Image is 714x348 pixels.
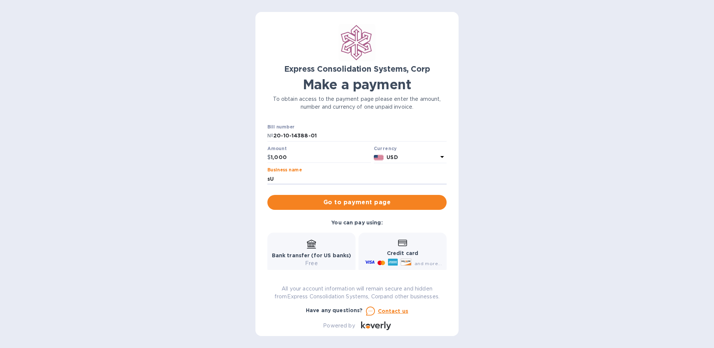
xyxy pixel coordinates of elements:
img: USD [374,155,384,160]
span: Go to payment page [273,198,441,207]
p: To obtain access to the payment page please enter the amount, number and currency of one unpaid i... [267,95,447,111]
b: Currency [374,146,397,151]
b: USD [387,154,398,160]
input: 0.00 [271,152,371,163]
h1: Make a payment [267,77,447,92]
b: Express Consolidation Systems, Corp [284,64,430,74]
p: $ [267,153,271,161]
label: Business name [267,168,302,173]
b: Credit card [387,250,418,256]
input: Enter bill number [273,130,447,142]
u: Contact us [378,308,409,314]
b: Have any questions? [306,307,363,313]
input: Enter business name [267,173,447,184]
p: All your account information will remain secure and hidden from Express Consolidation Systems, Co... [267,285,447,301]
b: Bank transfer (for US banks) [272,252,351,258]
p: Free [272,260,351,267]
p: Powered by [323,322,355,330]
button: Go to payment page [267,195,447,210]
b: You can pay using: [331,220,382,226]
span: and more... [415,261,442,266]
label: Amount [267,146,286,151]
label: Bill number [267,125,294,130]
p: № [267,132,273,140]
